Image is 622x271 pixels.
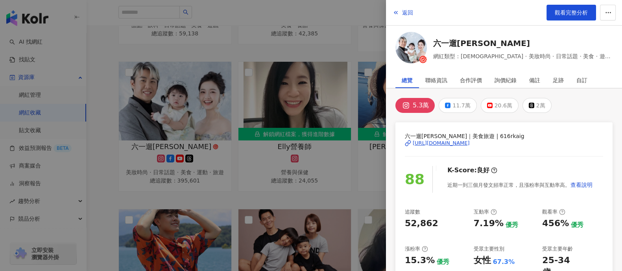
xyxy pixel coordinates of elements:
[402,72,413,88] div: 總覽
[506,221,518,229] div: 優秀
[542,218,569,230] div: 456%
[392,5,413,20] button: 返回
[576,72,587,88] div: 自訂
[433,52,613,61] span: 網紅類型：[DEMOGRAPHIC_DATA] · 美妝時尚 · 日常話題 · 美食 · 遊戲 · 旅遊
[555,9,588,16] span: 觀看完整分析
[570,182,592,188] span: 查看說明
[495,72,517,88] div: 詢價紀錄
[405,168,425,191] div: 88
[570,177,593,193] button: 查看說明
[460,72,482,88] div: 合作評價
[474,208,497,216] div: 互動率
[395,32,427,66] a: KOL Avatar
[542,245,573,253] div: 受眾主要年齡
[474,245,504,253] div: 受眾主要性別
[405,245,428,253] div: 漲粉率
[405,218,438,230] div: 52,862
[447,177,593,193] div: 近期一到三個月發文頻率正常，且漲粉率與互動率高。
[452,100,470,111] div: 11.7萬
[413,100,429,111] div: 5.3萬
[395,98,435,113] button: 5.3萬
[493,258,515,266] div: 67.3%
[405,208,420,216] div: 追蹤數
[474,218,504,230] div: 7.19%
[495,100,512,111] div: 20.6萬
[474,254,491,267] div: 女性
[405,140,603,147] a: [URL][DOMAIN_NAME]
[433,38,613,49] a: 六一遛[PERSON_NAME]
[522,98,552,113] button: 2萬
[405,254,435,267] div: 15.3%
[542,208,565,216] div: 觀看率
[437,258,449,266] div: 優秀
[477,166,489,175] div: 良好
[553,72,564,88] div: 足跡
[536,100,545,111] div: 2萬
[413,140,470,147] div: [URL][DOMAIN_NAME]
[571,221,583,229] div: 優秀
[546,5,596,20] a: 觀看完整分析
[405,132,603,140] span: 六一遛[PERSON_NAME]｜美食旅遊 | 616rkaig
[481,98,519,113] button: 20.6萬
[425,72,447,88] div: 聯絡資訊
[439,98,476,113] button: 11.7萬
[447,166,497,175] div: K-Score :
[395,32,427,63] img: KOL Avatar
[529,72,540,88] div: 備註
[402,9,413,16] span: 返回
